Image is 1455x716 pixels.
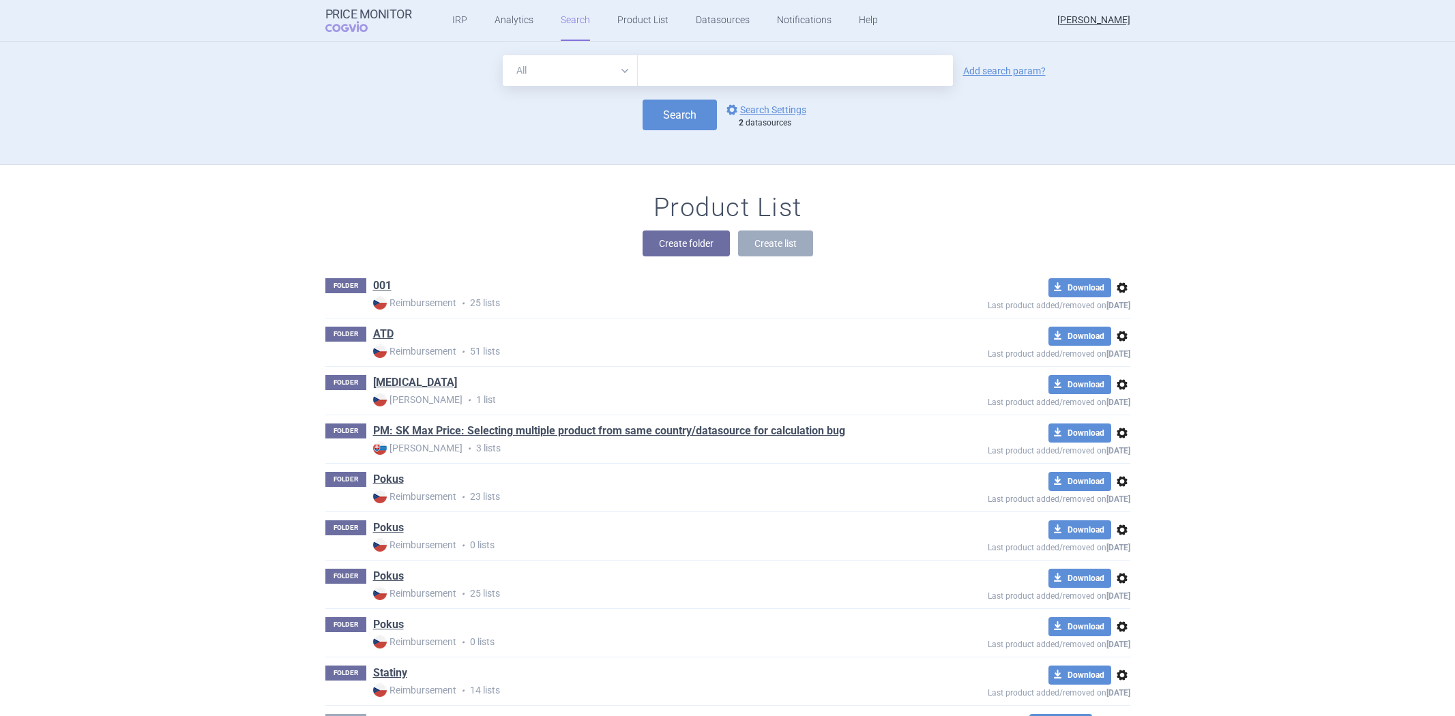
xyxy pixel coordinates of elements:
[373,635,387,648] img: CZ
[373,683,387,697] img: CZ
[1048,569,1111,588] button: Download
[373,296,889,310] p: 25 lists
[373,472,404,487] a: Pokus
[456,297,470,310] i: •
[456,345,470,359] i: •
[738,230,813,256] button: Create list
[456,490,470,504] i: •
[1048,423,1111,443] button: Download
[373,441,387,455] img: SK
[456,587,470,601] i: •
[1106,446,1130,456] strong: [DATE]
[889,346,1130,359] p: Last product added/removed on
[373,278,392,293] a: 001
[739,118,744,128] strong: 2
[373,586,387,600] img: CZ
[643,230,730,256] button: Create folder
[1048,666,1111,685] button: Download
[889,491,1130,504] p: Last product added/removed on
[373,520,404,538] h1: Pokus
[1106,640,1130,649] strong: [DATE]
[373,586,456,600] strong: Reimbursement
[462,393,476,407] i: •
[456,636,470,649] i: •
[373,520,404,535] a: Pokus
[889,394,1130,407] p: Last product added/removed on
[373,538,387,552] img: CZ
[1048,278,1111,297] button: Download
[373,490,889,504] p: 23 lists
[373,296,456,310] strong: Reimbursement
[1106,494,1130,504] strong: [DATE]
[373,538,456,552] strong: Reimbursement
[889,685,1130,698] p: Last product added/removed on
[373,423,845,438] a: PM: SK Max Price: Selecting multiple product from same country/datasource for calculation bug
[325,666,366,681] p: FOLDER
[325,520,366,535] p: FOLDER
[373,327,394,344] h1: ATD
[325,375,366,390] p: FOLDER
[1048,520,1111,539] button: Download
[653,192,802,224] h1: Product List
[373,296,387,310] img: CZ
[889,636,1130,649] p: Last product added/removed on
[373,375,457,393] h1: Humira
[373,423,845,441] h1: PM: SK Max Price: Selecting multiple product from same country/datasource for calculation bug
[373,393,889,407] p: 1 list
[373,617,404,632] a: Pokus
[325,8,412,21] strong: Price Monitor
[1048,617,1111,636] button: Download
[1106,349,1130,359] strong: [DATE]
[373,666,407,681] a: Statiny
[325,8,412,33] a: Price MonitorCOGVIO
[373,472,404,490] h1: Pokus
[889,297,1130,310] p: Last product added/removed on
[373,635,889,649] p: 0 lists
[373,344,889,359] p: 51 lists
[373,683,456,697] strong: Reimbursement
[1106,591,1130,601] strong: [DATE]
[373,635,456,648] strong: Reimbursement
[373,586,889,601] p: 25 lists
[889,588,1130,601] p: Last product added/removed on
[373,393,462,406] strong: [PERSON_NAME]
[373,666,407,683] h1: Statiny
[325,569,366,584] p: FOLDER
[373,441,462,455] strong: [PERSON_NAME]
[373,538,889,552] p: 0 lists
[1048,472,1111,491] button: Download
[325,617,366,632] p: FOLDER
[373,490,456,503] strong: Reimbursement
[373,569,404,586] h1: Pokus
[739,118,813,129] div: datasources
[373,375,457,390] a: [MEDICAL_DATA]
[1106,398,1130,407] strong: [DATE]
[373,344,456,358] strong: Reimbursement
[1048,327,1111,346] button: Download
[889,443,1130,456] p: Last product added/removed on
[325,423,366,438] p: FOLDER
[373,327,394,342] a: ATD
[373,569,404,584] a: Pokus
[373,278,392,296] h1: 001
[1048,375,1111,394] button: Download
[724,102,806,118] a: Search Settings
[643,100,717,130] button: Search
[1106,688,1130,698] strong: [DATE]
[373,344,387,358] img: CZ
[456,539,470,552] i: •
[456,684,470,698] i: •
[325,327,366,342] p: FOLDER
[325,21,387,32] span: COGVIO
[889,539,1130,552] p: Last product added/removed on
[373,393,387,406] img: CZ
[963,66,1046,76] a: Add search param?
[1106,301,1130,310] strong: [DATE]
[373,490,387,503] img: CZ
[325,472,366,487] p: FOLDER
[373,617,404,635] h1: Pokus
[462,442,476,456] i: •
[373,683,889,698] p: 14 lists
[325,278,366,293] p: FOLDER
[373,441,889,456] p: 3 lists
